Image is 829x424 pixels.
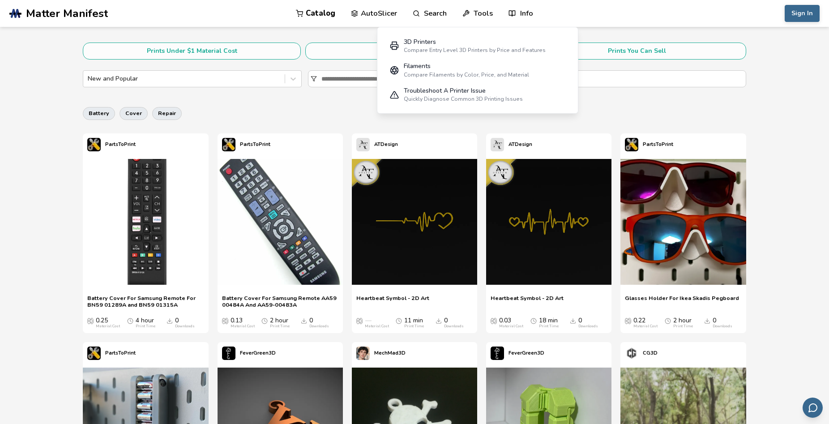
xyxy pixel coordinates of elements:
span: Downloads [167,317,173,324]
div: Downloads [713,324,732,329]
div: 3D Printers [404,39,546,46]
div: Print Time [673,324,693,329]
div: 0 [309,317,329,329]
a: FeverGreen3D's profileFeverGreen3D [486,342,549,364]
span: Downloads [436,317,442,324]
p: PartsToPrint [105,140,136,149]
div: Print Time [136,324,155,329]
p: FeverGreen3D [509,348,544,358]
div: 11 min [404,317,424,329]
div: 4 hour [136,317,155,329]
div: Downloads [444,324,464,329]
div: 0.03 [499,317,523,329]
a: MechMad3D's profileMechMad3D [352,342,410,364]
a: PartsToPrint's profilePartsToPrint [620,133,678,156]
a: 3D PrintersCompare Entry Level 3D Printers by Price and Features [384,34,572,58]
div: Material Cost [499,324,523,329]
a: FilamentsCompare Filaments by Color, Price, and Material [384,58,572,83]
img: PartsToPrint's profile [625,138,638,151]
div: 0.13 [231,317,255,329]
div: Material Cost [231,324,255,329]
a: Battery Cover For Samsung Remote For BN59 01289A and BN59 01315A [87,295,204,308]
a: Battery Cover For Samsung Remote AA59 00484A And AA59-00483A [222,295,338,308]
input: New and Popular [88,75,90,82]
a: Glasses Holder For Ikea Skadis Pegboard [625,295,739,308]
div: Material Cost [96,324,120,329]
div: Compare Filaments by Color, Price, and Material [404,72,529,78]
img: PartsToPrint's profile [87,138,101,151]
div: Downloads [578,324,598,329]
button: repair [152,107,182,120]
p: CG3D [643,348,658,358]
span: Average Print Time [127,317,133,324]
a: FeverGreen3D's profileFeverGreen3D [218,342,280,364]
a: PartsToPrint's profilePartsToPrint [218,133,275,156]
button: battery [83,107,115,120]
div: 2 hour [270,317,290,329]
span: Average Cost [87,317,94,324]
div: Downloads [309,324,329,329]
a: Troubleshoot A Printer IssueQuickly Diagnose Common 3D Printing Issues [384,82,572,107]
img: PartsToPrint's profile [87,347,101,360]
img: ATDesign's profile [356,138,370,151]
a: Heartbeat Symbol - 2D Art [491,295,564,308]
div: 2 hour [673,317,693,329]
span: — [365,317,371,324]
button: Sign In [785,5,820,22]
span: Downloads [301,317,307,324]
a: Heartbeat Symbol - 2D Art [356,295,429,308]
p: PartsToPrint [240,140,270,149]
div: Troubleshoot A Printer Issue [404,87,523,94]
p: ATDesign [509,140,532,149]
a: PartsToPrint's profilePartsToPrint [83,342,140,364]
div: Filaments [404,63,529,70]
span: Average Print Time [530,317,537,324]
a: ATDesign's profileATDesign [352,133,402,156]
div: Compare Entry Level 3D Printers by Price and Features [404,47,546,53]
img: ATDesign's profile [491,138,504,151]
span: Downloads [570,317,576,324]
button: cover [120,107,148,120]
p: ATDesign [374,140,398,149]
div: 0 [444,317,464,329]
span: Average Print Time [261,317,268,324]
div: Print Time [270,324,290,329]
img: PartsToPrint's profile [222,138,235,151]
div: 0.22 [633,317,658,329]
div: Material Cost [365,324,389,329]
span: Matter Manifest [26,7,108,20]
img: FeverGreen3D's profile [491,347,504,360]
p: MechMad3D [374,348,406,358]
img: FeverGreen3D's profile [222,347,235,360]
div: 0 [578,317,598,329]
span: Average Print Time [396,317,402,324]
div: 0 [713,317,732,329]
div: 18 min [539,317,559,329]
div: Quickly Diagnose Common 3D Printing Issues [404,96,523,102]
img: CG3D's profile [625,347,638,360]
div: Downloads [175,324,195,329]
p: FeverGreen3D [240,348,276,358]
div: 0.25 [96,317,120,329]
button: Send feedback via email [803,398,823,418]
span: Downloads [704,317,710,324]
span: Average Cost [222,317,228,324]
span: Average Print Time [665,317,671,324]
span: Average Cost [491,317,497,324]
span: Average Cost [625,317,631,324]
a: PartsToPrint's profilePartsToPrint [83,133,140,156]
button: Under $5 Material Cost [305,43,523,60]
a: CG3D's profileCG3D [620,342,662,364]
img: MechMad3D's profile [356,347,370,360]
div: 0 [175,317,195,329]
div: Print Time [539,324,559,329]
div: Material Cost [633,324,658,329]
span: Average Cost [356,317,363,324]
a: ATDesign's profileATDesign [486,133,537,156]
p: PartsToPrint [105,348,136,358]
